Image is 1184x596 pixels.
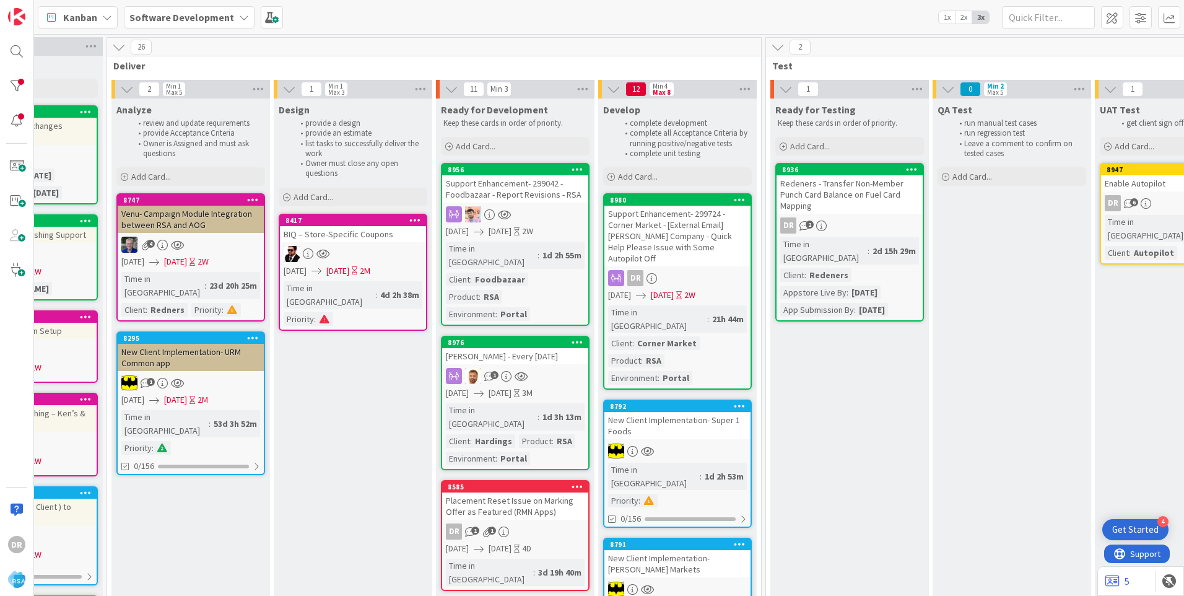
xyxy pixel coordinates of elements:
li: complete unit testing [618,149,750,159]
span: 1 [471,527,479,535]
div: AC [118,375,264,391]
div: Redeners - Transfer Non-Member Punch Card Balance on Fuel Card Mapping [777,175,923,214]
div: 8980Support Enhancement- 299724 - Corner Market - [External Email] [PERSON_NAME] Company - Quick ... [604,195,751,266]
span: [DATE] [121,393,144,406]
div: 2M [198,393,208,406]
p: Keep these cards in order of priority. [778,118,921,128]
div: 2d 15h 29m [869,244,919,258]
img: RS [465,206,481,222]
span: : [314,312,316,326]
div: 8980 [604,195,751,206]
span: [DATE] [446,225,469,238]
span: [DATE] [489,225,511,238]
div: Product [446,290,479,304]
div: 3d 19h 40m [535,566,585,579]
span: Add Card... [294,191,333,203]
div: 2M [360,265,370,278]
div: 8792 [604,401,751,412]
span: : [533,566,535,579]
span: 1 [490,371,498,379]
div: Hardings [472,434,515,448]
span: 11 [463,82,484,97]
div: Time in [GEOGRAPHIC_DATA] [446,242,538,269]
div: Product [519,434,552,448]
li: provide a design [294,118,425,128]
li: Leave a comment to confirm on tested cases [952,139,1084,159]
span: : [804,268,806,282]
div: RT [118,237,264,253]
span: Design [279,103,310,116]
div: Min 4 [653,83,668,89]
div: Min 2 [987,83,1004,89]
div: Portal [659,371,692,385]
div: 8936 [777,164,923,175]
span: [DATE] [121,255,144,268]
span: [DATE] [326,265,349,278]
span: Add Card... [790,141,830,152]
div: 8417BIQ – Store-Specific Coupons [280,215,426,242]
li: provide an estimate [294,128,425,138]
div: Get Started [1112,524,1159,536]
span: [DATE] [608,289,631,302]
li: list tasks to successfully deliver the work [294,139,425,159]
div: 3M [522,387,533,400]
div: 2W [30,265,41,278]
div: [DATE] [22,169,54,182]
li: review and update requirements [131,118,263,128]
div: 53d 3h 52m [211,417,260,431]
div: 8956Support Enhancement- 299042 - Foodbazaar - Report Revisions - RSA [442,164,588,203]
div: Placement Reset Issue on Marking Offer as Featured (RMN Apps) [442,493,588,520]
div: DR [442,524,588,540]
div: 8791New Client Implementation- [PERSON_NAME] Markets [604,539,751,577]
div: 8956 [448,165,588,174]
span: 1 [301,82,322,97]
span: : [700,470,702,483]
li: run regression test [952,128,1084,138]
span: : [479,290,481,304]
div: RSA [643,354,664,367]
div: 8747 [123,196,264,204]
div: 2W [522,225,533,238]
span: Add Card... [456,141,495,152]
span: 0/156 [134,460,154,473]
div: 8792 [610,402,751,411]
div: 21h 44m [709,312,747,326]
div: 8976 [448,338,588,347]
span: 3x [972,11,989,24]
img: Visit kanbanzone.com [8,8,25,25]
span: 1 [488,527,496,535]
span: 2x [955,11,972,24]
div: Autopilot [1131,246,1177,260]
div: 8792New Client Implementation- Super 1 Foods [604,401,751,439]
span: 1 [147,378,155,386]
span: : [1129,246,1131,260]
div: Min 1 [328,83,343,89]
div: 8295 [118,333,264,344]
span: : [847,286,848,299]
img: AC [121,375,137,391]
a: 8747Venu- Campaign Module Integration between RSA and AOGRT[DATE][DATE]2WTime in [GEOGRAPHIC_DATA... [116,193,265,322]
div: Redeners [806,268,851,282]
span: 1x [939,11,955,24]
div: 4 [1157,516,1169,527]
div: Portal [497,452,530,465]
div: Max 3 [328,89,344,95]
div: 8747Venu- Campaign Module Integration between RSA and AOG [118,195,264,233]
span: 4 [147,240,155,248]
span: : [495,452,497,465]
div: 8417 [280,215,426,226]
span: : [209,417,211,431]
span: : [204,279,206,292]
div: 8747 [118,195,264,206]
div: RSA [554,434,575,448]
div: Time in [GEOGRAPHIC_DATA] [446,403,538,431]
span: [DATE] [489,542,511,555]
span: : [470,273,472,286]
span: 1 [798,82,819,97]
div: 8956 [442,164,588,175]
div: Max 8 [653,89,671,95]
span: Ready for Testing [775,103,856,116]
div: Min 1 [166,83,181,89]
div: 1d 2h 53m [702,470,747,483]
span: : [854,303,856,317]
